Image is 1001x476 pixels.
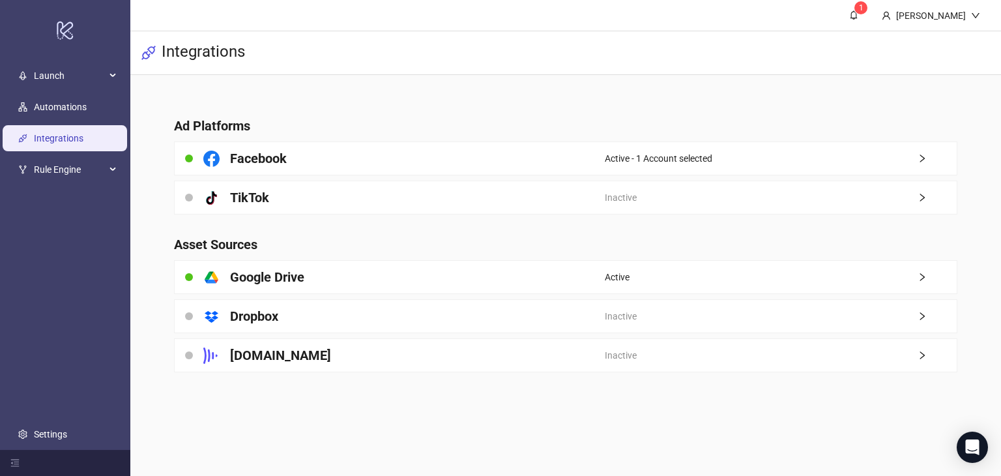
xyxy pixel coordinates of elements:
h4: Facebook [230,149,287,168]
span: Inactive [605,309,637,323]
a: DropboxInactiveright [174,299,957,333]
span: user [882,11,891,20]
span: rocket [18,71,27,80]
span: bell [849,10,858,20]
sup: 1 [854,1,867,14]
span: 1 [859,3,863,12]
span: Rule Engine [34,156,106,183]
h4: Ad Platforms [174,117,957,135]
span: Active [605,270,630,284]
span: right [918,312,957,321]
span: right [918,351,957,360]
a: TikTokInactiveright [174,181,957,215]
div: Open Intercom Messenger [957,432,988,463]
span: right [918,193,957,202]
span: Inactive [605,348,637,363]
span: right [918,154,957,163]
span: Launch [34,63,106,89]
span: Inactive [605,190,637,205]
a: Automations [34,102,87,112]
h4: Asset Sources [174,235,957,254]
h4: Google Drive [230,268,304,286]
a: FacebookActive - 1 Account selectedright [174,141,957,175]
span: right [918,273,957,282]
span: api [141,45,156,61]
a: Settings [34,429,67,439]
span: Active - 1 Account selected [605,151,712,166]
a: [DOMAIN_NAME]Inactiveright [174,338,957,372]
span: down [971,11,980,20]
span: fork [18,165,27,174]
h4: Dropbox [230,307,278,325]
h4: TikTok [230,188,269,207]
h4: [DOMAIN_NAME] [230,346,331,364]
h3: Integrations [162,42,245,64]
a: Integrations [34,133,83,143]
span: menu-fold [10,458,20,468]
a: Google DriveActiveright [174,260,957,294]
div: [PERSON_NAME] [891,8,971,23]
svg: Frame.io Logo [203,348,220,364]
